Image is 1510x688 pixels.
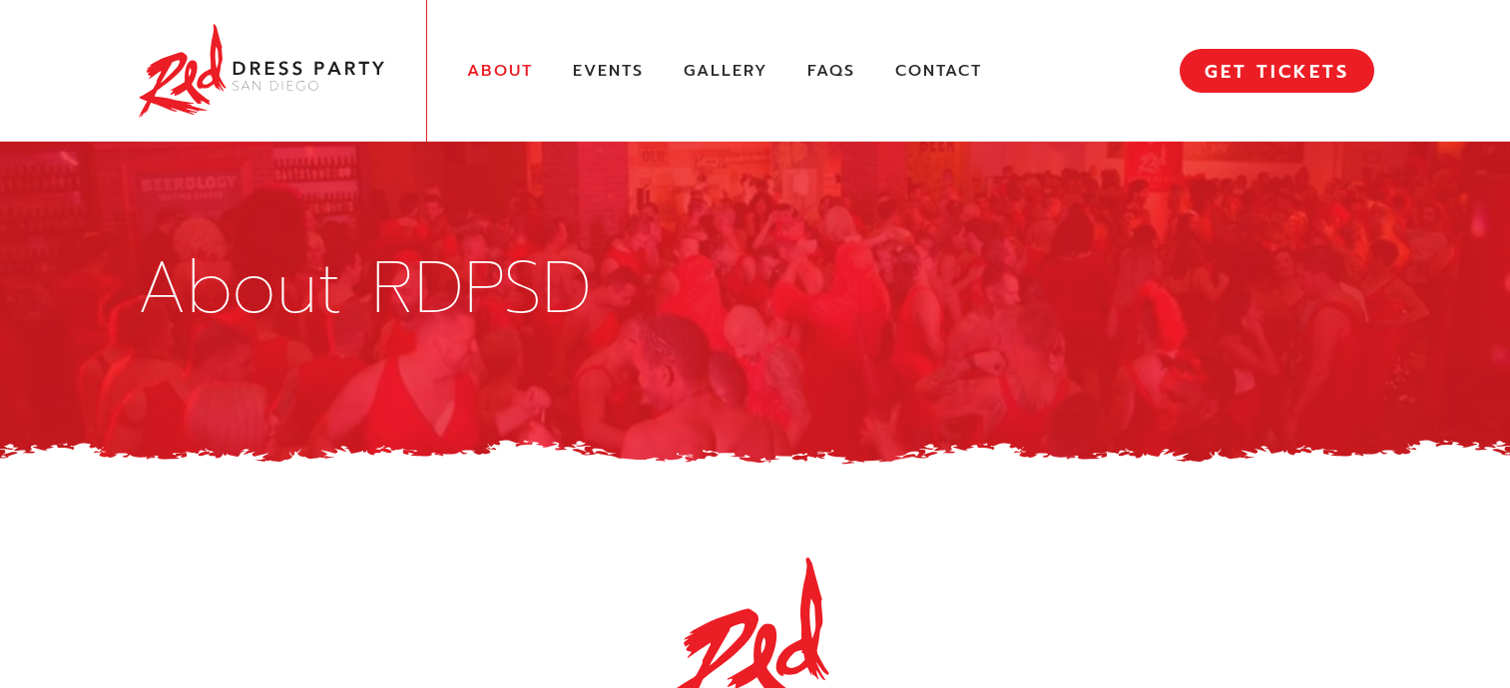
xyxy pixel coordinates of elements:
[895,61,982,82] a: Contact
[137,252,1374,324] h1: About RDPSD
[1180,49,1374,93] a: GET TICKETS
[137,20,386,122] img: Red Dress Party San Diego
[807,61,855,82] a: FAQs
[573,61,644,82] a: Events
[684,61,767,82] a: Gallery
[467,61,533,82] a: About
